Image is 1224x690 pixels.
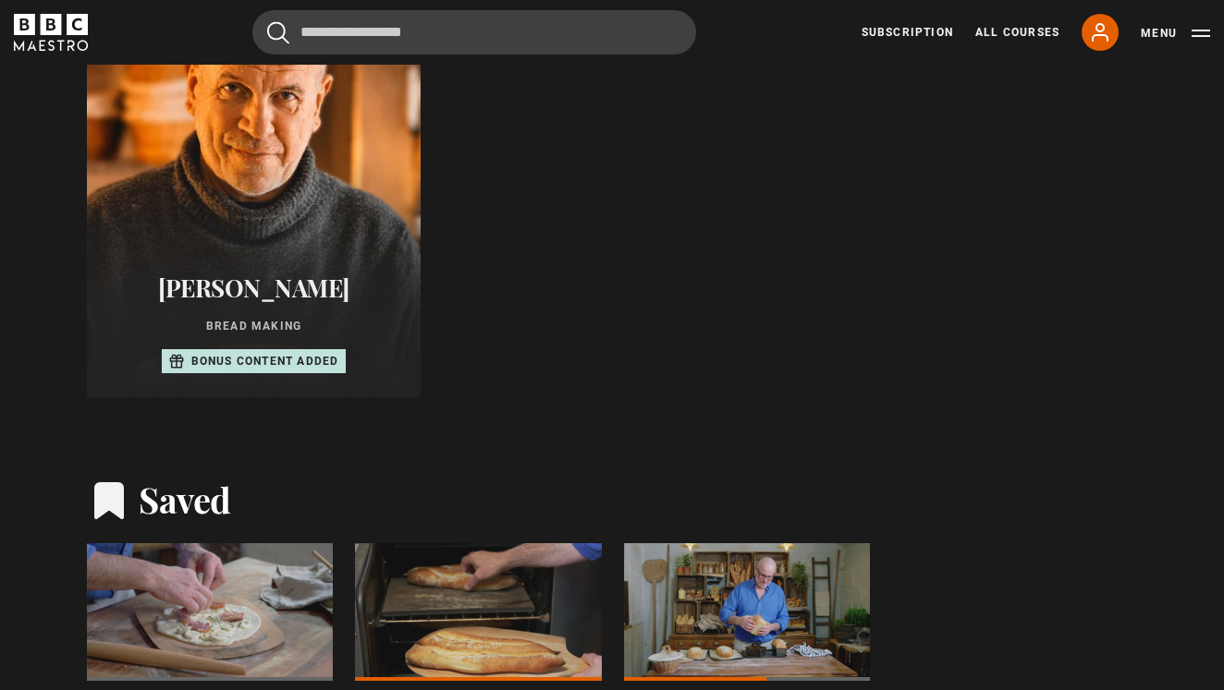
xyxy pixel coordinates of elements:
[109,318,398,334] p: Bread Making
[191,353,339,369] p: Bonus content added
[1141,24,1210,42] button: Toggle navigation
[14,14,88,51] svg: BBC Maestro
[975,24,1059,41] a: All Courses
[267,21,289,44] button: Submit the search query
[139,478,231,521] h2: Saved
[252,10,696,54] input: Search
[862,24,953,41] a: Subscription
[109,273,398,302] h2: [PERSON_NAME]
